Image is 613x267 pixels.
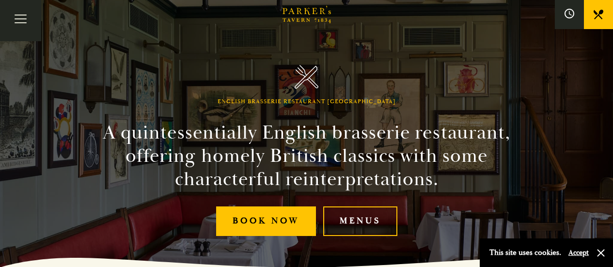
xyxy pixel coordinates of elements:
[218,98,396,105] h1: English Brasserie Restaurant [GEOGRAPHIC_DATA]
[216,206,316,236] a: Book Now
[295,65,318,89] img: Parker's Tavern Brasserie Cambridge
[568,248,589,257] button: Accept
[86,121,528,191] h2: A quintessentially English brasserie restaurant, offering homely British classics with some chara...
[323,206,397,236] a: Menus
[489,246,561,260] p: This site uses cookies.
[596,248,606,258] button: Close and accept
